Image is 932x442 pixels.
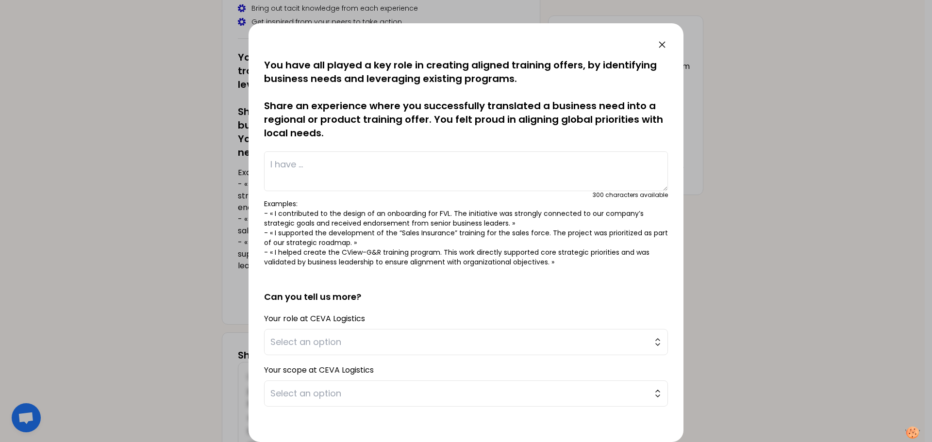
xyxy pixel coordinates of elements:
p: You have all played a key role in creating aligned training offers, by identifying business needs... [264,58,668,140]
p: Examples: - « I contributed to the design of an onboarding for FVL. The initiative was strongly c... [264,199,668,267]
label: Your role at CEVA Logistics [264,313,365,324]
button: Select an option [264,329,668,355]
span: Select an option [270,335,648,349]
div: 300 characters available [593,191,668,199]
h2: Can you tell us more? [264,275,668,304]
span: Select an option [270,387,648,400]
button: Select an option [264,380,668,407]
label: Your scope at CEVA Logistics [264,364,374,376]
